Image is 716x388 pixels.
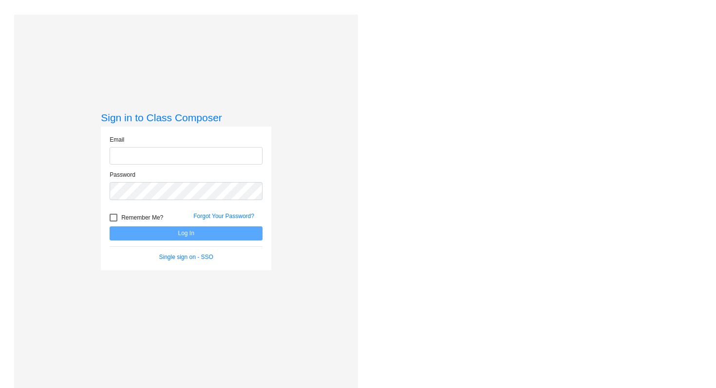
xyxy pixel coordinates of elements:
[159,254,213,260] a: Single sign on - SSO
[101,111,271,124] h3: Sign in to Class Composer
[110,170,135,179] label: Password
[193,213,254,220] a: Forgot Your Password?
[110,135,124,144] label: Email
[110,226,263,240] button: Log In
[121,212,163,223] span: Remember Me?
